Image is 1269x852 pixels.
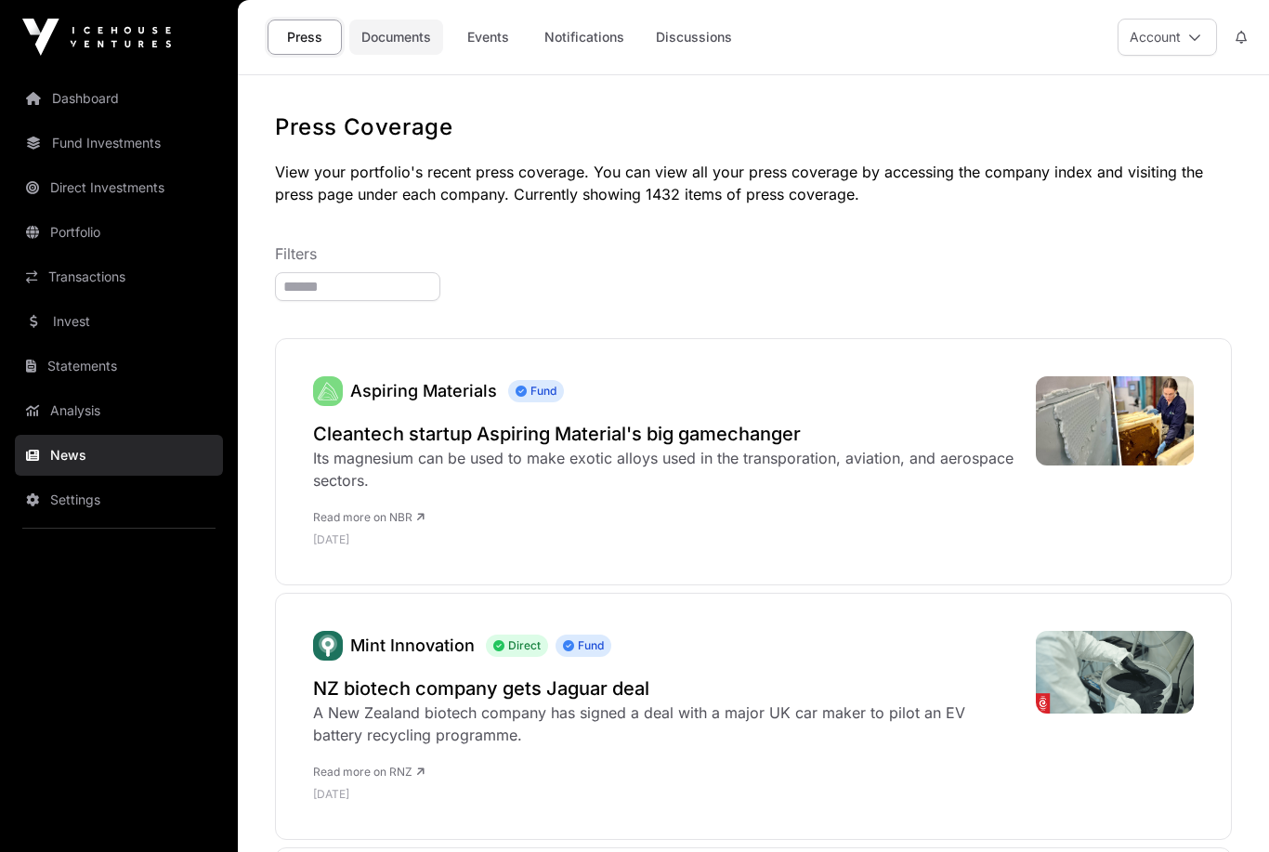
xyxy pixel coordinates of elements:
p: Filters [275,242,1232,265]
a: Invest [15,301,223,342]
p: [DATE] [313,787,1017,802]
span: Direct [486,635,548,657]
a: Portfolio [15,212,223,253]
a: Mint Innovation [313,631,343,661]
img: Aspiring-Icon.svg [313,376,343,406]
a: Events [451,20,525,55]
button: Account [1118,19,1217,56]
a: Aspiring Materials [313,376,343,406]
a: Analysis [15,390,223,431]
iframe: Chat Widget [1176,763,1269,852]
img: Aspiring-Materials-lead-composite-WEB_9552.jpeg [1036,376,1194,465]
a: Statements [15,346,223,387]
a: Transactions [15,256,223,297]
h1: Press Coverage [275,112,1232,142]
a: News [15,435,223,476]
div: Its magnesium can be used to make exotic alloys used in the transporation, aviation, and aerospac... [313,447,1017,492]
span: Fund [508,380,564,402]
a: NZ biotech company gets Jaguar deal [313,675,1017,701]
a: Press [268,20,342,55]
a: Discussions [644,20,744,55]
p: [DATE] [313,532,1017,547]
span: Fund [556,635,611,657]
img: 4K2DXWV_687835b9ce478d6e7495c317_Mint_2_jpg.png [1036,631,1194,714]
a: Notifications [532,20,636,55]
a: Read more on RNZ [313,765,425,779]
img: Mint.svg [313,631,343,661]
a: Settings [15,479,223,520]
a: Fund Investments [15,123,223,164]
a: Documents [349,20,443,55]
a: Direct Investments [15,167,223,208]
p: View your portfolio's recent press coverage. You can view all your press coverage by accessing th... [275,161,1232,205]
div: A New Zealand biotech company has signed a deal with a major UK car maker to pilot an EV battery ... [313,701,1017,746]
img: Icehouse Ventures Logo [22,19,171,56]
a: Aspiring Materials [350,381,497,400]
a: Read more on NBR [313,510,425,524]
a: Dashboard [15,78,223,119]
a: Mint Innovation [350,636,475,655]
a: Cleantech startup Aspiring Material's big gamechanger [313,421,1017,447]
